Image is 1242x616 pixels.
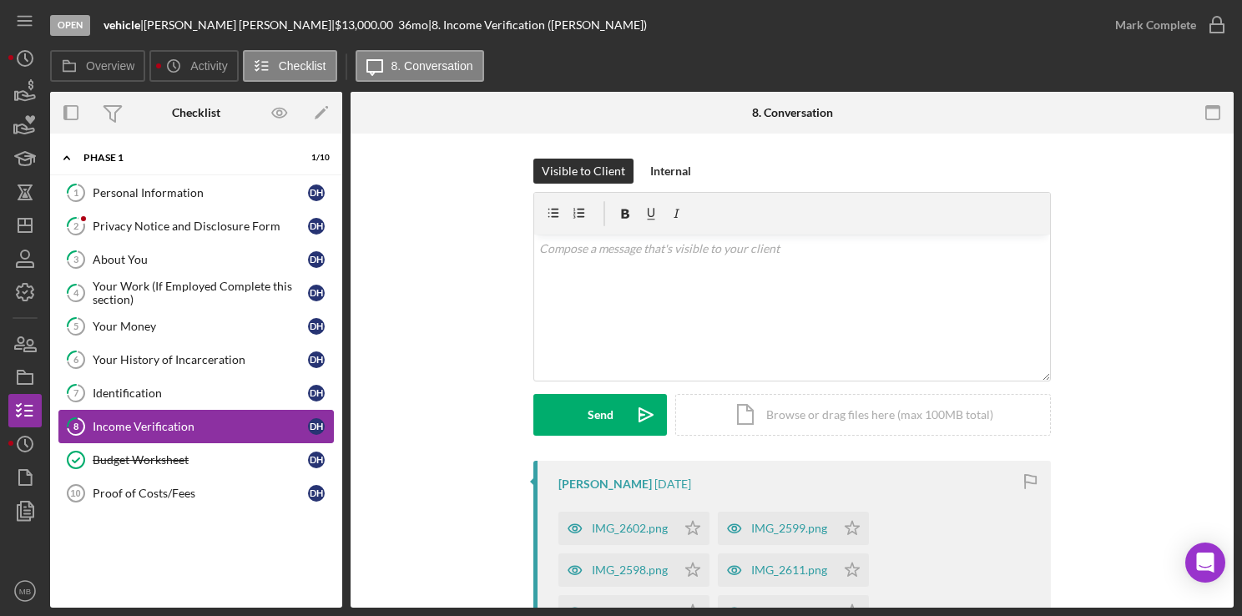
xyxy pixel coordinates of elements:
[73,421,78,432] tspan: 8
[558,512,709,545] button: IMG_2602.png
[308,318,325,335] div: D H
[93,220,308,233] div: Privacy Notice and Disclosure Form
[558,553,709,587] button: IMG_2598.png
[58,443,334,477] a: Budget WorksheetDH
[19,587,31,596] text: MB
[243,50,337,82] button: Checklist
[93,186,308,199] div: Personal Information
[1115,8,1196,42] div: Mark Complete
[718,553,869,587] button: IMG_2611.png
[308,385,325,401] div: D H
[50,50,145,82] button: Overview
[58,276,334,310] a: 4Your Work (If Employed Complete this section)DH
[533,159,634,184] button: Visible to Client
[1098,8,1234,42] button: Mark Complete
[654,477,691,491] time: 2025-07-17 11:24
[93,487,308,500] div: Proof of Costs/Fees
[308,418,325,435] div: D H
[149,50,238,82] button: Activity
[391,59,473,73] label: 8. Conversation
[73,187,78,198] tspan: 1
[86,59,134,73] label: Overview
[73,387,79,398] tspan: 7
[144,18,335,32] div: [PERSON_NAME] [PERSON_NAME] |
[308,251,325,268] div: D H
[751,522,827,535] div: IMG_2599.png
[592,522,668,535] div: IMG_2602.png
[58,210,334,243] a: 2Privacy Notice and Disclosure FormDH
[642,159,699,184] button: Internal
[58,310,334,343] a: 5Your MoneyDH
[73,354,79,365] tspan: 6
[533,394,667,436] button: Send
[73,321,78,331] tspan: 5
[335,18,398,32] div: $13,000.00
[356,50,484,82] button: 8. Conversation
[428,18,647,32] div: | 8. Income Verification ([PERSON_NAME])
[58,410,334,443] a: 8Income VerificationDH
[398,18,428,32] div: 36 mo
[58,376,334,410] a: 7IdentificationDH
[650,159,691,184] div: Internal
[93,280,308,306] div: Your Work (If Employed Complete this section)
[751,563,827,577] div: IMG_2611.png
[93,320,308,333] div: Your Money
[172,106,220,119] div: Checklist
[308,351,325,368] div: D H
[588,394,613,436] div: Send
[103,18,140,32] b: vehicle
[752,106,833,119] div: 8. Conversation
[93,353,308,366] div: Your History of Incarceration
[308,218,325,235] div: D H
[83,153,288,163] div: Phase 1
[308,452,325,468] div: D H
[558,477,652,491] div: [PERSON_NAME]
[103,18,144,32] div: |
[718,512,869,545] button: IMG_2599.png
[70,488,80,498] tspan: 10
[58,343,334,376] a: 6Your History of IncarcerationDH
[50,15,90,36] div: Open
[93,453,308,467] div: Budget Worksheet
[58,243,334,276] a: 3About YouDH
[300,153,330,163] div: 1 / 10
[93,253,308,266] div: About You
[308,184,325,201] div: D H
[1185,543,1225,583] div: Open Intercom Messenger
[279,59,326,73] label: Checklist
[308,285,325,301] div: D H
[93,386,308,400] div: Identification
[73,254,78,265] tspan: 3
[93,420,308,433] div: Income Verification
[542,159,625,184] div: Visible to Client
[58,477,334,510] a: 10Proof of Costs/FeesDH
[592,563,668,577] div: IMG_2598.png
[190,59,227,73] label: Activity
[8,574,42,608] button: MB
[73,287,79,298] tspan: 4
[308,485,325,502] div: D H
[73,220,78,231] tspan: 2
[58,176,334,210] a: 1Personal InformationDH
